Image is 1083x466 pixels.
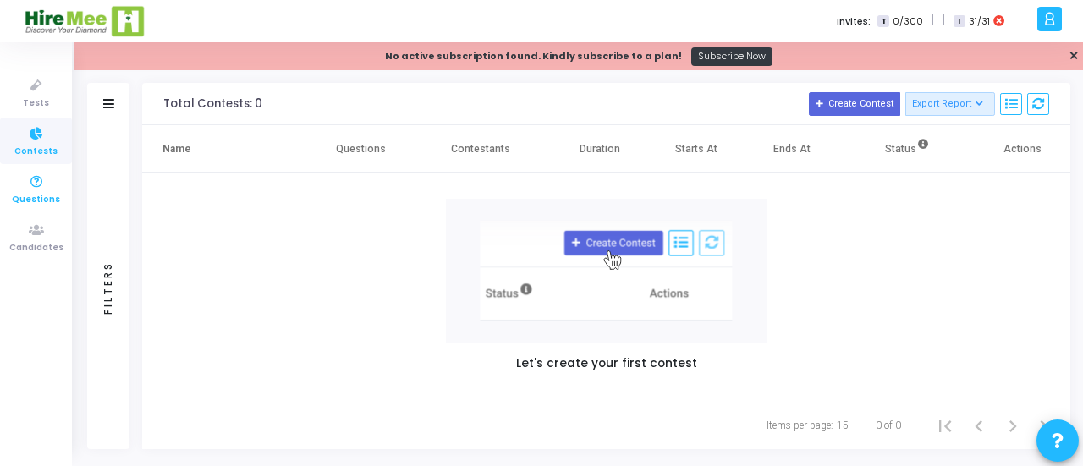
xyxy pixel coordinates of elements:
th: Starts At [648,125,745,173]
th: Questions [313,125,410,173]
span: Tests [23,96,49,111]
th: Duration [552,125,648,173]
button: Create Contest [809,92,900,116]
span: Candidates [9,241,63,255]
th: Name [142,125,313,173]
a: Subscribe Now [691,47,773,66]
label: Invites: [837,14,871,29]
button: Next page [996,408,1030,442]
span: 0/300 [893,14,923,29]
span: I [954,15,965,28]
button: Previous page [962,408,996,442]
h5: Let's create your first contest [516,357,697,371]
div: Items per page: [767,418,833,433]
button: Last page [1030,408,1064,442]
img: new test/contest [446,199,767,343]
div: 15 [837,418,849,433]
div: Total Contests: 0 [163,97,262,111]
span: | [932,12,934,30]
th: Contestants [409,125,552,173]
span: | [943,12,945,30]
div: Filters [101,195,116,381]
div: No active subscription found. Kindly subscribe to a plan! [385,49,682,63]
span: 31/31 [969,14,990,29]
button: Export Report [905,92,996,116]
button: First page [928,408,962,442]
th: Ends At [744,125,840,173]
span: T [877,15,888,28]
span: Questions [12,193,60,207]
div: 0 of 0 [876,418,901,433]
a: ✕ [1069,47,1079,65]
span: Contests [14,145,58,159]
img: logo [24,4,146,38]
th: Actions [974,125,1070,173]
th: Status [840,125,974,173]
